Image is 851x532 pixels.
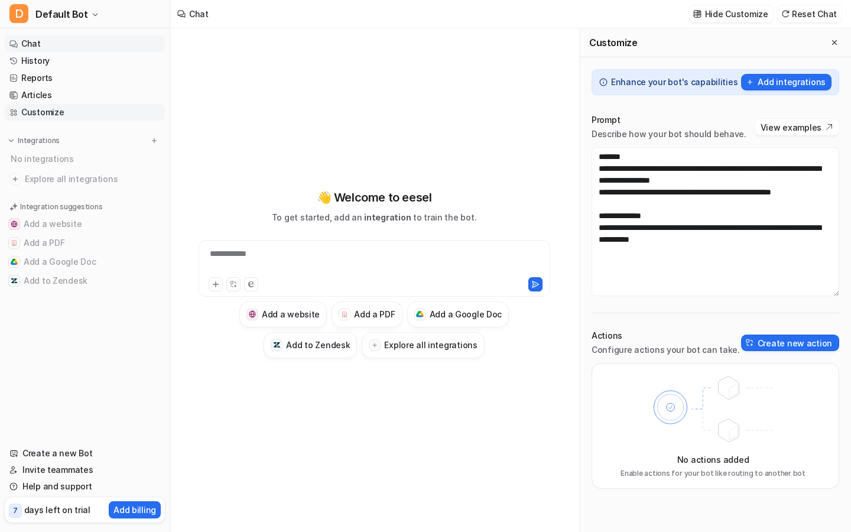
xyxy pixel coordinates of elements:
[755,119,839,135] button: View examples
[20,202,102,212] p: Integration suggestions
[5,87,165,103] a: Articles
[827,35,842,50] button: Close flyout
[5,135,63,147] button: Integrations
[384,339,477,351] h3: Explore all integrations
[430,308,502,320] h3: Add a Google Doc
[592,330,740,342] p: Actions
[9,4,28,23] span: D
[741,335,839,351] button: Create new action
[5,53,165,69] a: History
[249,310,256,318] img: Add a website
[25,170,160,189] span: Explore all integrations
[113,504,156,516] p: Add billing
[693,9,701,18] img: customize
[272,211,476,223] p: To get started, add an to train the bot.
[341,311,349,318] img: Add a PDF
[592,128,746,140] p: Describe how your bot should behave.
[677,453,749,466] p: No actions added
[416,311,424,318] img: Add a Google Doc
[5,104,165,121] a: Customize
[11,220,18,228] img: Add a website
[690,5,773,22] button: Hide Customize
[109,501,161,518] button: Add billing
[592,114,746,126] p: Prompt
[5,252,165,271] button: Add a Google DocAdd a Google Doc
[332,301,402,327] button: Add a PDFAdd a PDF
[407,301,509,327] button: Add a Google DocAdd a Google Doc
[5,271,165,290] button: Add to ZendeskAdd to Zendesk
[7,149,165,168] div: No integrations
[5,445,165,462] a: Create a new Bot
[286,339,350,351] h3: Add to Zendesk
[354,308,395,320] h3: Add a PDF
[746,339,754,347] img: create-action-icon.svg
[317,189,432,206] p: 👋 Welcome to eesel
[5,478,165,495] a: Help and support
[611,76,738,88] p: Enhance your bot's capabilities
[778,5,842,22] button: Reset Chat
[5,462,165,478] a: Invite teammates
[364,212,411,222] span: integration
[262,308,320,320] h3: Add a website
[589,37,637,48] h2: Customize
[264,332,357,358] button: Add to ZendeskAdd to Zendesk
[11,239,18,246] img: Add a PDF
[7,137,15,145] img: expand menu
[5,215,165,233] button: Add a websiteAdd a website
[24,504,90,516] p: days left on trial
[9,173,21,185] img: explore all integrations
[5,171,165,187] a: Explore all integrations
[592,344,740,356] p: Configure actions your bot can take.
[621,468,805,479] p: Enable actions for your bot like routing to another bot
[362,332,484,358] button: Explore all integrations
[35,6,88,22] span: Default Bot
[5,233,165,252] button: Add a PDFAdd a PDF
[239,301,327,327] button: Add a websiteAdd a website
[273,341,281,349] img: Add to Zendesk
[11,277,18,284] img: Add to Zendesk
[5,70,165,86] a: Reports
[11,258,18,265] img: Add a Google Doc
[189,8,209,20] div: Chat
[13,505,18,516] p: 7
[5,35,165,52] a: Chat
[150,137,158,145] img: menu_add.svg
[781,9,790,18] img: reset
[705,8,768,20] p: Hide Customize
[18,136,60,145] p: Integrations
[741,74,831,90] button: Add integrations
